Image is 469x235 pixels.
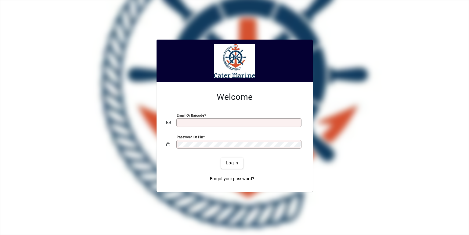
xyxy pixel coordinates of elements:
mat-label: Email or Barcode [177,113,204,117]
a: Forgot your password? [207,174,257,184]
button: Login [221,158,243,169]
mat-label: Password or Pin [177,135,203,139]
span: Forgot your password? [210,176,254,182]
h2: Welcome [166,92,303,102]
span: Login [226,160,238,166]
